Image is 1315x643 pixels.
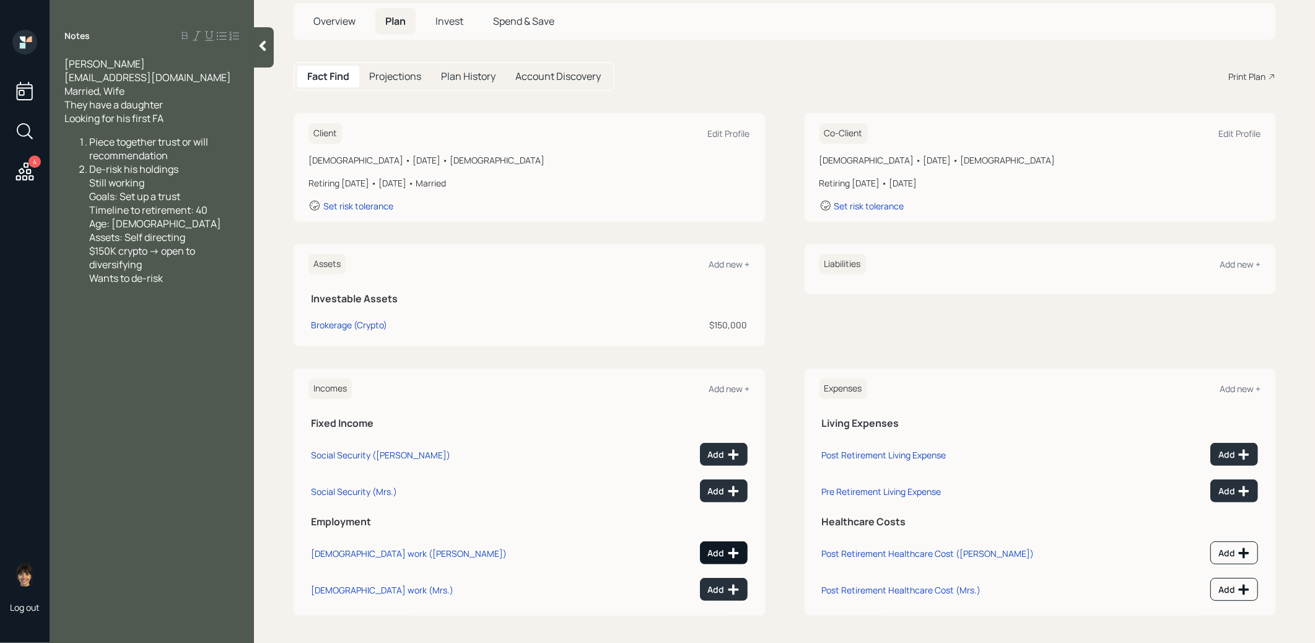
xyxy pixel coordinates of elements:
[435,14,463,28] span: Invest
[1218,485,1250,497] div: Add
[311,584,453,596] div: [DEMOGRAPHIC_DATA] work (Mrs.)
[307,71,349,82] h5: Fact Find
[708,448,740,461] div: Add
[700,541,748,564] button: Add
[1210,578,1258,601] button: Add
[1210,541,1258,564] button: Add
[700,479,748,502] button: Add
[822,584,981,596] div: Post Retirement Healthcare Cost (Mrs.)
[819,254,866,274] h6: Liabilities
[311,318,387,331] div: Brokerage (Crypto)
[89,162,221,285] span: De-risk his holdings Still working Goals: Set up a trust Timeline to retirement: 40 Age: [DEMOGRA...
[311,548,507,559] div: [DEMOGRAPHIC_DATA] work ([PERSON_NAME])
[12,562,37,587] img: treva-nostdahl-headshot.png
[1218,547,1250,559] div: Add
[1210,479,1258,502] button: Add
[1228,70,1265,83] div: Print Plan
[441,71,496,82] h5: Plan History
[64,30,90,42] label: Notes
[1210,443,1258,466] button: Add
[311,486,397,497] div: Social Security (Mrs.)
[1218,448,1250,461] div: Add
[308,154,750,167] div: [DEMOGRAPHIC_DATA] • [DATE] • [DEMOGRAPHIC_DATA]
[834,200,904,212] div: Set risk tolerance
[1218,584,1250,596] div: Add
[369,71,421,82] h5: Projections
[308,378,352,399] h6: Incomes
[822,449,946,461] div: Post Retirement Living Expense
[822,516,1259,528] h5: Healthcare Costs
[600,318,748,331] div: $150,000
[709,383,750,395] div: Add new +
[313,14,356,28] span: Overview
[385,14,406,28] span: Plan
[819,154,1261,167] div: [DEMOGRAPHIC_DATA] • [DATE] • [DEMOGRAPHIC_DATA]
[493,14,554,28] span: Spend & Save
[10,601,40,613] div: Log out
[28,155,41,168] div: 4
[819,177,1261,190] div: Retiring [DATE] • [DATE]
[819,123,868,144] h6: Co-Client
[1220,258,1260,270] div: Add new +
[308,177,750,190] div: Retiring [DATE] • [DATE] • Married
[323,200,393,212] div: Set risk tolerance
[89,135,210,162] span: Piece together trust or will recommendation
[1220,383,1260,395] div: Add new +
[700,443,748,466] button: Add
[308,123,342,144] h6: Client
[311,293,748,305] h5: Investable Assets
[1218,128,1260,139] div: Edit Profile
[709,258,750,270] div: Add new +
[311,418,748,429] h5: Fixed Income
[311,449,450,461] div: Social Security ([PERSON_NAME])
[515,71,601,82] h5: Account Discovery
[64,57,231,125] span: [PERSON_NAME] [EMAIL_ADDRESS][DOMAIN_NAME] Married, Wife They have a daughter Looking for his fir...
[819,378,867,399] h6: Expenses
[822,548,1034,559] div: Post Retirement Healthcare Cost ([PERSON_NAME])
[708,547,740,559] div: Add
[308,254,346,274] h6: Assets
[708,128,750,139] div: Edit Profile
[700,578,748,601] button: Add
[708,485,740,497] div: Add
[822,418,1259,429] h5: Living Expenses
[708,584,740,596] div: Add
[822,486,941,497] div: Pre Retirement Living Expense
[311,516,748,528] h5: Employment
